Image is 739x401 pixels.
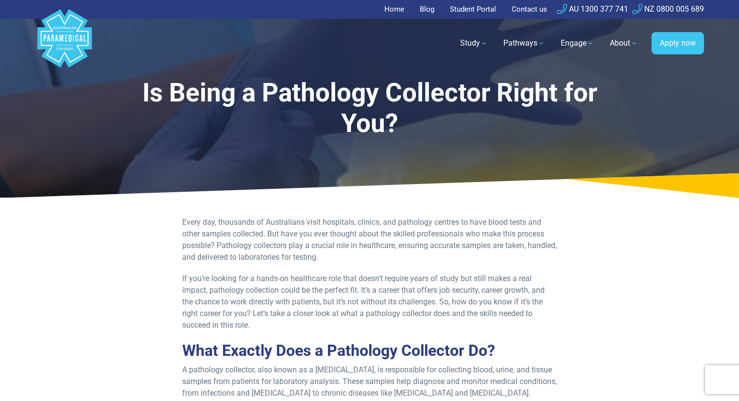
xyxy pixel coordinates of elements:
a: Australian Paramedical College [35,19,94,68]
a: About [604,30,644,57]
a: Pathways [498,30,551,57]
p: A pathology collector, also known as a [MEDICAL_DATA], is responsible for collecting blood, urine... [182,364,557,399]
a: Apply now [652,32,704,54]
a: AU 1300 377 741 [557,4,628,14]
a: Study [454,30,494,57]
p: Every day, thousands of Australians visit hospitals, clinics, and pathology centres to have blood... [182,217,557,263]
h1: Is Being a Pathology Collector Right for You? [119,78,620,139]
a: Engage [555,30,600,57]
a: NZ 0800 005 689 [632,4,704,14]
h2: What Exactly Does a Pathology Collector Do? [182,341,557,360]
p: If you’re looking for a hands-on healthcare role that doesn’t require years of study but still ma... [182,273,557,331]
